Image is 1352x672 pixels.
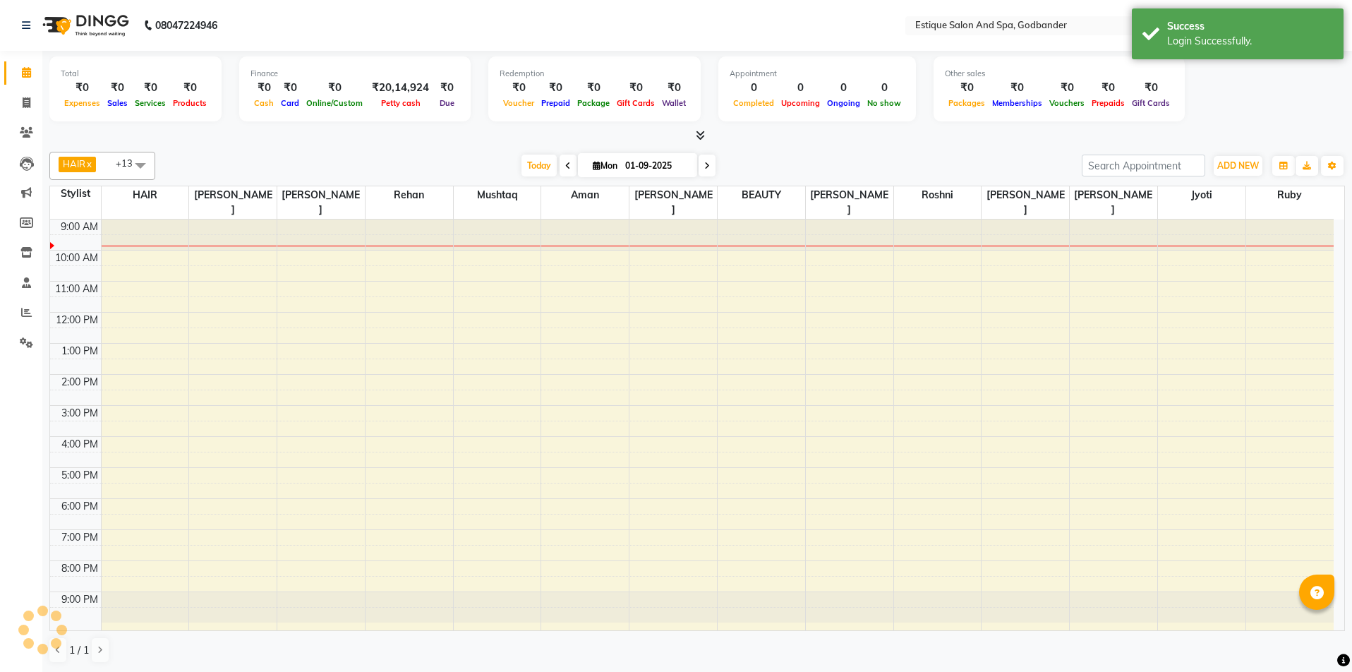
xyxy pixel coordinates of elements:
[658,98,689,108] span: Wallet
[500,98,538,108] span: Voucher
[621,155,692,176] input: 2025-09-01
[989,98,1046,108] span: Memberships
[945,68,1173,80] div: Other sales
[1088,80,1128,96] div: ₹0
[778,98,823,108] span: Upcoming
[1046,98,1088,108] span: Vouchers
[1046,80,1088,96] div: ₹0
[945,80,989,96] div: ₹0
[574,98,613,108] span: Package
[366,80,435,96] div: ₹20,14,924
[629,186,717,219] span: [PERSON_NAME]
[155,6,217,45] b: 08047224946
[116,157,143,169] span: +13
[730,68,905,80] div: Appointment
[521,155,557,176] span: Today
[53,313,101,328] div: 12:00 PM
[303,80,366,96] div: ₹0
[778,80,823,96] div: 0
[59,561,101,576] div: 8:00 PM
[982,186,1069,219] span: [PERSON_NAME]
[69,643,89,658] span: 1 / 1
[538,80,574,96] div: ₹0
[61,80,104,96] div: ₹0
[1088,98,1128,108] span: Prepaids
[823,80,864,96] div: 0
[59,344,101,359] div: 1:00 PM
[1167,34,1333,49] div: Login Successfully.
[613,98,658,108] span: Gift Cards
[59,468,101,483] div: 5:00 PM
[538,98,574,108] span: Prepaid
[1128,98,1173,108] span: Gift Cards
[366,186,453,204] span: Rehan
[169,80,210,96] div: ₹0
[61,98,104,108] span: Expenses
[131,80,169,96] div: ₹0
[251,80,277,96] div: ₹0
[59,406,101,421] div: 3:00 PM
[589,160,621,171] span: Mon
[169,98,210,108] span: Products
[574,80,613,96] div: ₹0
[277,80,303,96] div: ₹0
[435,80,459,96] div: ₹0
[59,437,101,452] div: 4:00 PM
[1246,186,1334,204] span: Ruby
[864,98,905,108] span: No show
[864,80,905,96] div: 0
[806,186,893,219] span: [PERSON_NAME]
[500,80,538,96] div: ₹0
[541,186,629,204] span: Aman
[658,80,689,96] div: ₹0
[58,220,101,234] div: 9:00 AM
[945,98,989,108] span: Packages
[730,98,778,108] span: Completed
[251,68,459,80] div: Finance
[59,530,101,545] div: 7:00 PM
[104,80,131,96] div: ₹0
[59,499,101,514] div: 6:00 PM
[1158,186,1245,204] span: jyoti
[189,186,277,219] span: [PERSON_NAME]
[823,98,864,108] span: Ongoing
[454,186,541,204] span: mushtaq
[718,186,805,204] span: BEAUTY
[36,6,133,45] img: logo
[500,68,689,80] div: Redemption
[303,98,366,108] span: Online/Custom
[251,98,277,108] span: Cash
[102,186,189,204] span: HAIR
[104,98,131,108] span: Sales
[1082,155,1205,176] input: Search Appointment
[1214,156,1262,176] button: ADD NEW
[277,98,303,108] span: Card
[63,158,85,169] span: HAIR
[378,98,424,108] span: Petty cash
[50,186,101,201] div: Stylist
[59,592,101,607] div: 9:00 PM
[613,80,658,96] div: ₹0
[730,80,778,96] div: 0
[894,186,982,204] span: Roshni
[52,282,101,296] div: 11:00 AM
[1217,160,1259,171] span: ADD NEW
[436,98,458,108] span: Due
[989,80,1046,96] div: ₹0
[85,158,92,169] a: x
[1167,19,1333,34] div: Success
[277,186,365,219] span: [PERSON_NAME]
[52,251,101,265] div: 10:00 AM
[1128,80,1173,96] div: ₹0
[131,98,169,108] span: Services
[61,68,210,80] div: Total
[1070,186,1157,219] span: [PERSON_NAME]
[59,375,101,390] div: 2:00 PM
